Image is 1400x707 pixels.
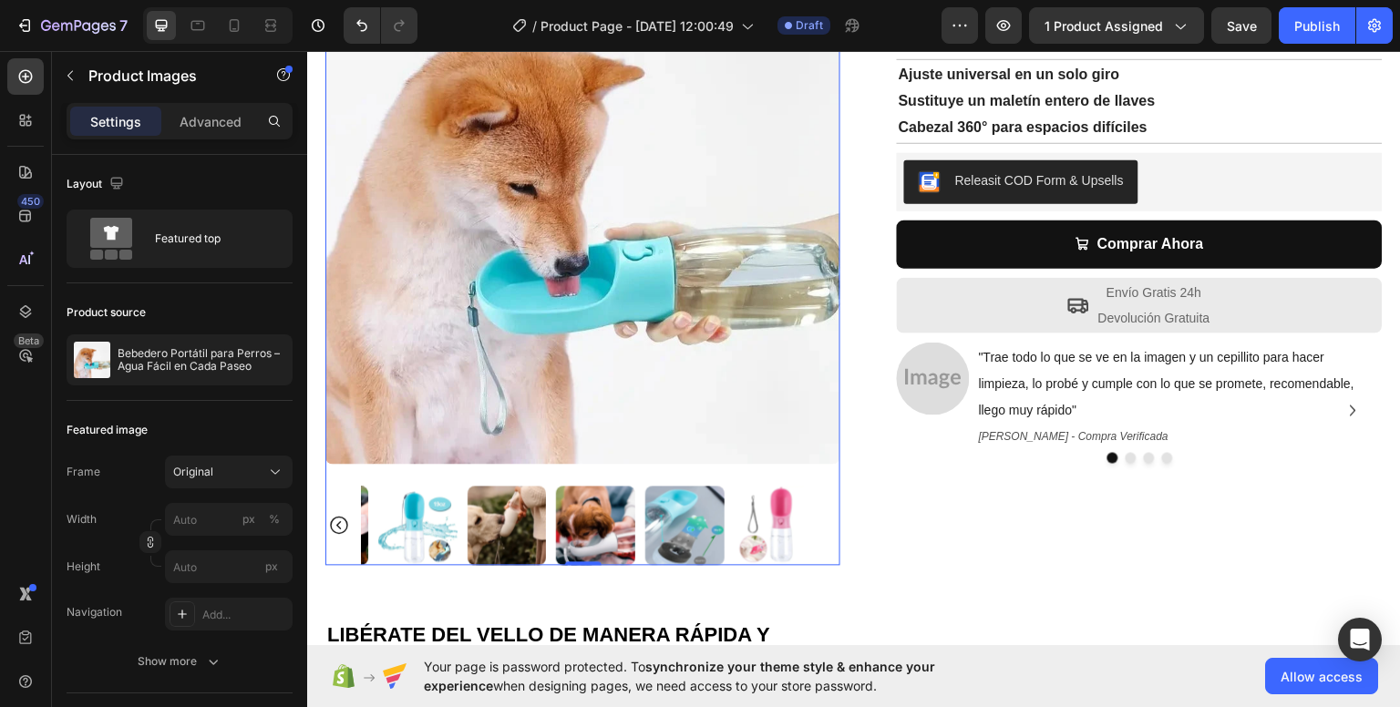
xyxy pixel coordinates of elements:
span: Save [1227,18,1257,34]
div: Undo/Redo [344,7,417,44]
i: [PERSON_NAME] - Compra Verificada [672,380,861,393]
div: 450 [17,194,44,209]
p: Bebedero Portátil para Perros – Agua Fácil en Cada Paseo [118,347,285,373]
button: 7 [7,7,136,44]
img: CKKYs5695_ICEAE=.webp [612,120,633,142]
div: Featured image [67,422,148,438]
button: Publish [1279,7,1355,44]
button: Dot [818,402,829,413]
div: Add... [202,607,288,623]
span: / [532,16,537,36]
label: Width [67,511,97,528]
label: Height [67,558,100,575]
input: px% [165,503,293,536]
span: Devolución Gratuita [791,260,903,274]
p: Settings [90,112,141,131]
button: Original [165,456,293,488]
button: 1 product assigned [1029,7,1204,44]
span: px [265,559,278,573]
button: px [263,508,285,530]
button: Dot [837,402,848,413]
div: Navigation [67,604,122,620]
div: Featured top [155,218,266,260]
span: Envío Gratis 24h [799,234,894,249]
div: % [269,511,280,528]
button: Show more [67,645,293,678]
button: Allow access [1265,658,1378,694]
span: Original [173,464,213,480]
iframe: Design area [307,51,1400,645]
img: product feature img [74,342,110,378]
img: 2237x1678 [590,292,663,364]
strong: Cabezal 360° para espacios difíciles [592,68,840,84]
span: 1 product assigned [1045,16,1163,36]
label: Frame [67,464,100,480]
strong: LIBÉRATE DEL VELLO DE MANERA RÁPIDA Y CÓMODA [20,573,463,639]
div: Comprar Ahora [790,180,897,207]
div: Releasit COD Form & Upsells [648,120,817,139]
button: Save [1211,7,1271,44]
button: Dot [855,402,866,413]
button: Releasit COD Form & Upsells [597,109,831,153]
div: Beta [14,333,44,348]
span: Product Page - [DATE] 12:00:49 [540,16,734,36]
button: Dot [800,402,811,413]
span: Allow access [1281,667,1363,686]
span: Your page is password protected. To when designing pages, we need access to your store password. [424,657,1006,695]
div: Publish [1294,16,1340,36]
button: % [238,508,260,530]
p: 7 [119,15,128,36]
div: Open Intercom Messenger [1338,618,1382,661]
span: synchronize your theme style & enhance your experience [424,659,935,693]
span: Draft [796,17,823,34]
p: Advanced [180,112,242,131]
div: Layout [67,172,128,197]
button: Comprar Ahora [590,169,1076,218]
p: Product Images [88,65,243,87]
span: "Trae todo lo que se ve en la imagen y un cepillito para hacer limpieza, lo probé y cumple con lo... [672,299,1047,366]
button: Carousel Next Arrow [1032,345,1061,374]
input: px [165,550,293,583]
div: Show more [138,652,222,671]
div: px [242,511,255,528]
div: Product source [67,304,146,321]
